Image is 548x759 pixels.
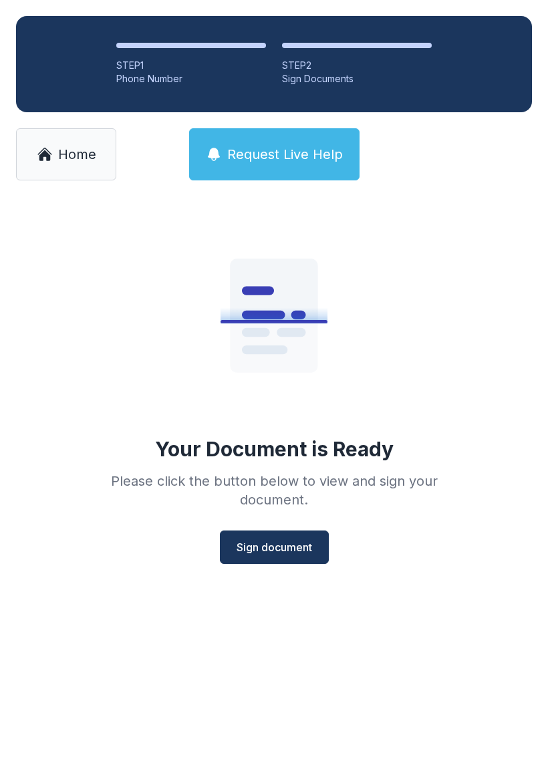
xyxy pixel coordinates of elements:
div: Please click the button below to view and sign your document. [82,472,466,509]
span: Sign document [237,539,312,555]
div: Sign Documents [282,72,432,86]
div: STEP 1 [116,59,266,72]
div: Your Document is Ready [155,437,394,461]
span: Home [58,145,96,164]
div: Phone Number [116,72,266,86]
div: STEP 2 [282,59,432,72]
span: Request Live Help [227,145,343,164]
